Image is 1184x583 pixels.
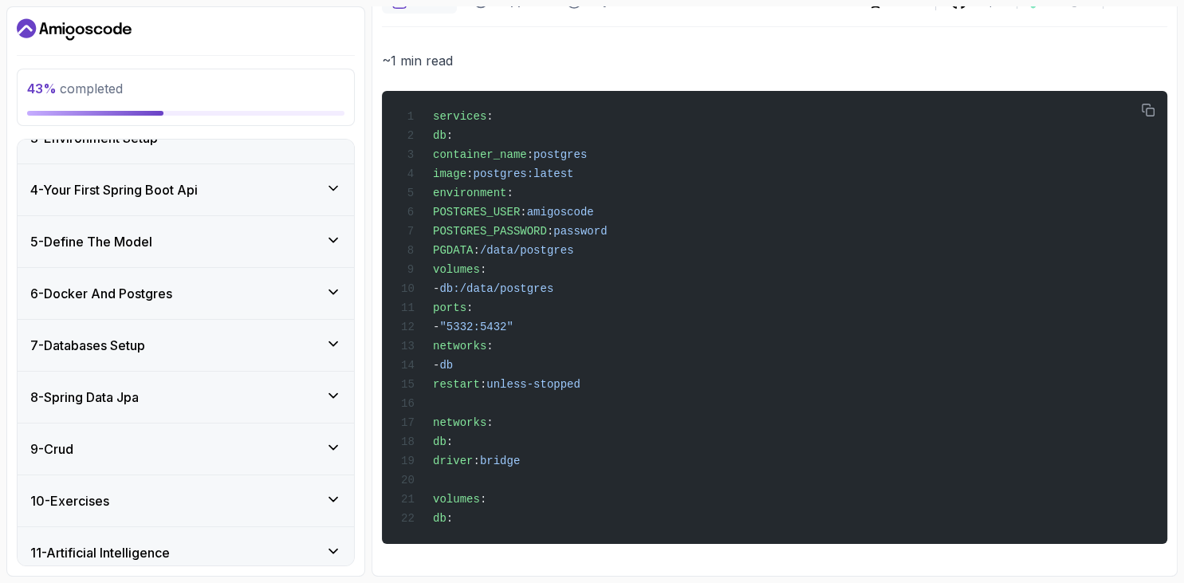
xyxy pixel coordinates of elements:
[18,268,354,319] button: 6-Docker And Postgres
[18,164,354,215] button: 4-Your First Spring Boot Api
[446,512,453,525] span: :
[433,167,466,180] span: image
[486,416,493,429] span: :
[480,378,486,391] span: :
[433,110,486,123] span: services
[382,49,1167,72] p: ~1 min read
[433,263,480,276] span: volumes
[480,493,486,506] span: :
[30,232,152,251] h3: 5 - Define The Model
[486,340,493,353] span: :
[547,225,553,238] span: :
[18,527,354,578] button: 11-Artificial Intelligence
[506,187,513,199] span: :
[446,435,453,448] span: :
[527,148,533,161] span: :
[18,216,354,267] button: 5-Define The Model
[18,423,354,475] button: 9-Crud
[433,321,439,333] span: -
[433,416,486,429] span: networks
[480,263,486,276] span: :
[439,359,453,372] span: db
[446,129,453,142] span: :
[439,321,513,333] span: "5332:5432"
[30,284,172,303] h3: 6 - Docker And Postgres
[480,455,520,467] span: bridge
[30,543,170,562] h3: 11 - Artificial Intelligence
[433,225,547,238] span: POSTGRES_PASSWORD
[439,282,553,295] span: db:/data/postgres
[17,17,132,42] a: Dashboard
[27,81,57,97] span: 43 %
[433,301,466,314] span: ports
[553,225,607,238] span: password
[30,491,109,510] h3: 10 - Exercises
[433,340,486,353] span: networks
[486,110,493,123] span: :
[27,81,123,97] span: completed
[473,244,479,257] span: :
[520,206,526,219] span: :
[433,378,480,391] span: restart
[527,206,594,219] span: amigoscode
[30,439,73,459] h3: 9 - Crud
[433,129,446,142] span: db
[433,493,480,506] span: volumes
[433,359,439,372] span: -
[473,167,573,180] span: postgres:latest
[473,455,479,467] span: :
[18,475,354,526] button: 10-Exercises
[30,180,198,199] h3: 4 - Your First Spring Boot Api
[30,336,145,355] h3: 7 - Databases Setup
[486,378,580,391] span: unless-stopped
[433,244,473,257] span: PGDATA
[30,388,139,407] h3: 8 - Spring Data Jpa
[433,435,446,448] span: db
[433,187,506,199] span: environment
[18,320,354,371] button: 7-Databases Setup
[466,301,473,314] span: :
[466,167,473,180] span: :
[533,148,587,161] span: postgres
[433,148,527,161] span: container_name
[433,512,446,525] span: db
[433,282,439,295] span: -
[433,455,473,467] span: driver
[433,206,520,219] span: POSTGRES_USER
[18,372,354,423] button: 8-Spring Data Jpa
[480,244,574,257] span: /data/postgres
